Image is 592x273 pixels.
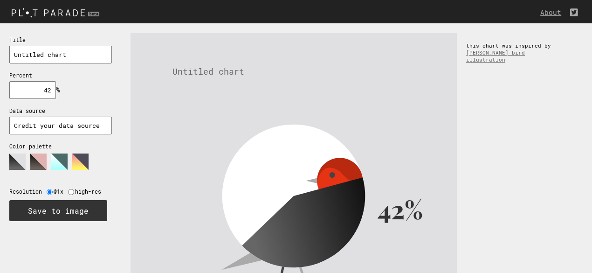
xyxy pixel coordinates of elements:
[9,143,112,150] p: Color palette
[75,188,106,195] label: high-res
[9,107,112,114] p: Data source
[9,36,112,43] p: Title
[9,72,112,79] p: Percent
[9,188,47,195] label: Resolution
[9,200,107,221] button: Save to image
[54,188,68,195] label: @1x
[540,8,566,17] a: About
[457,33,569,72] div: this chart was inspired by
[172,66,244,77] text: Untitled chart
[378,192,423,226] text: 42%
[466,49,525,63] a: [PERSON_NAME] bird illustration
